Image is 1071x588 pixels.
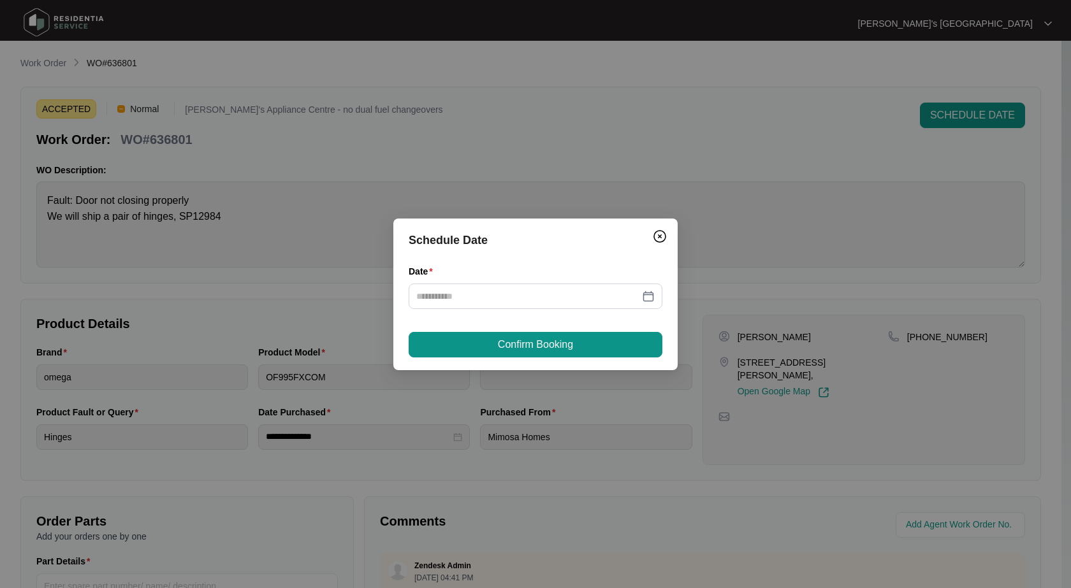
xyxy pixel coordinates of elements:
button: Confirm Booking [409,332,662,357]
input: Date [416,289,639,303]
button: Close [650,226,670,247]
div: Schedule Date [409,231,662,249]
img: closeCircle [652,229,667,244]
span: Confirm Booking [498,337,573,352]
label: Date [409,265,438,278]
